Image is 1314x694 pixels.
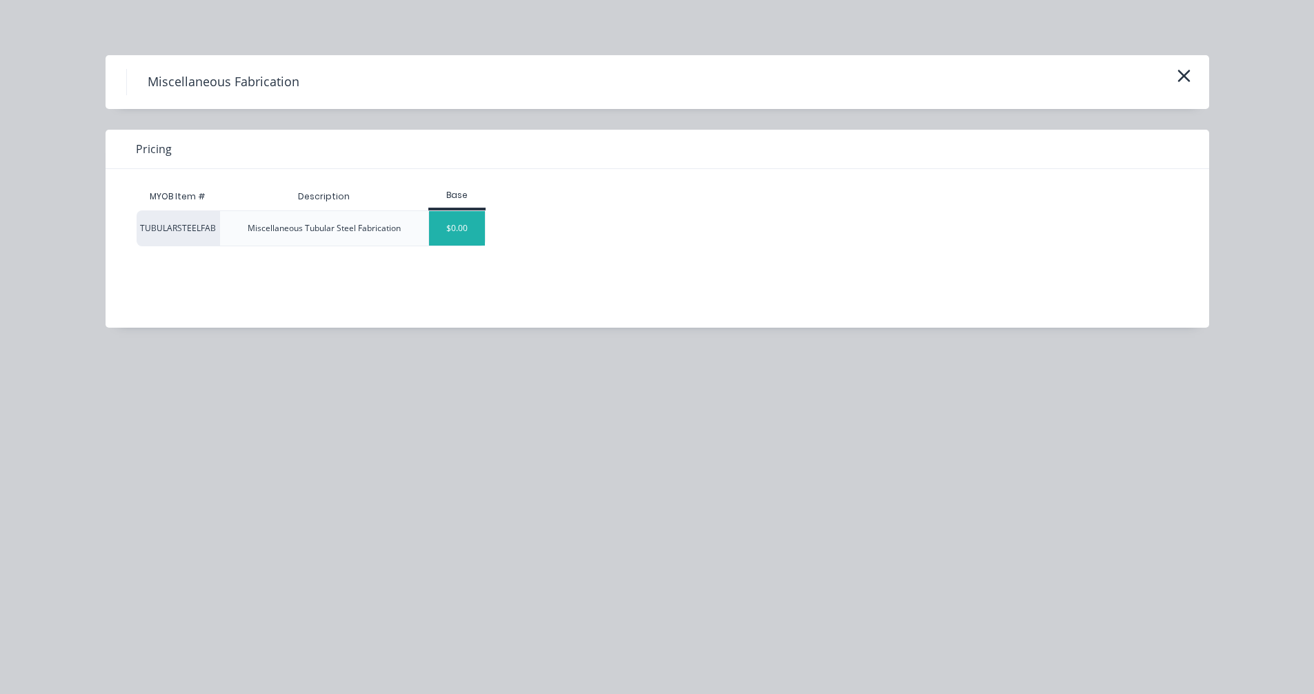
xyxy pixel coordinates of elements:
div: Base [428,189,486,201]
div: $0.00 [429,211,485,246]
span: Pricing [136,141,172,157]
div: Miscellaneous Tubular Steel Fabrication [248,222,401,235]
div: MYOB Item # [137,183,219,210]
h4: Miscellaneous Fabrication [126,69,320,95]
div: TUBULARSTEELFAB [137,210,219,246]
div: Description [287,179,361,214]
